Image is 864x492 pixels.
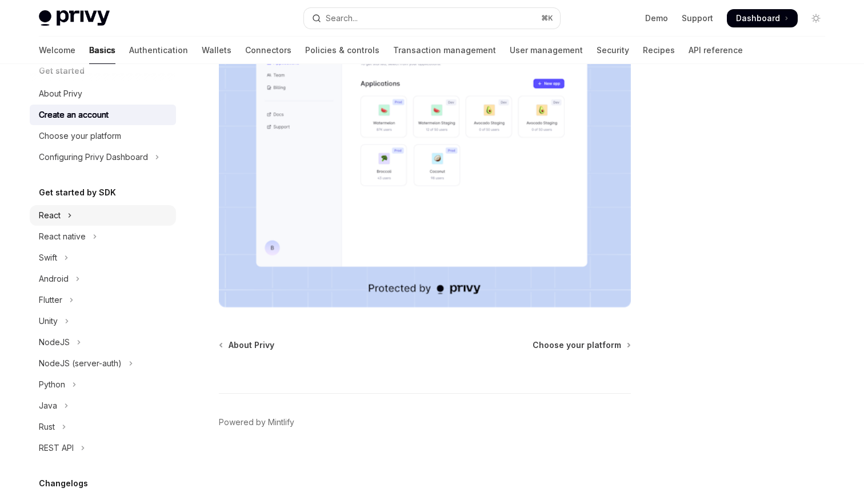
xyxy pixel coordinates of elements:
[30,353,176,374] button: Toggle NodeJS (server-auth) section
[39,129,121,143] div: Choose your platform
[89,37,115,64] a: Basics
[39,251,57,265] div: Swift
[30,83,176,104] a: About Privy
[245,37,291,64] a: Connectors
[39,272,69,286] div: Android
[393,37,496,64] a: Transaction management
[219,13,631,307] img: images/Dash.png
[39,150,148,164] div: Configuring Privy Dashboard
[39,335,70,349] div: NodeJS
[736,13,780,24] span: Dashboard
[510,37,583,64] a: User management
[30,205,176,226] button: Toggle React section
[689,37,743,64] a: API reference
[807,9,825,27] button: Toggle dark mode
[305,37,379,64] a: Policies & controls
[39,37,75,64] a: Welcome
[533,339,621,351] span: Choose your platform
[643,37,675,64] a: Recipes
[39,357,122,370] div: NodeJS (server-auth)
[682,13,713,24] a: Support
[39,378,65,391] div: Python
[220,339,274,351] a: About Privy
[30,147,176,167] button: Toggle Configuring Privy Dashboard section
[30,417,176,437] button: Toggle Rust section
[304,8,560,29] button: Open search
[727,9,798,27] a: Dashboard
[39,10,110,26] img: light logo
[39,293,62,307] div: Flutter
[326,11,358,25] div: Search...
[229,339,274,351] span: About Privy
[30,332,176,353] button: Toggle NodeJS section
[39,441,74,455] div: REST API
[39,87,82,101] div: About Privy
[39,209,61,222] div: React
[30,374,176,395] button: Toggle Python section
[541,14,553,23] span: ⌘ K
[219,417,294,428] a: Powered by Mintlify
[30,311,176,331] button: Toggle Unity section
[129,37,188,64] a: Authentication
[39,420,55,434] div: Rust
[39,477,88,490] h5: Changelogs
[30,290,176,310] button: Toggle Flutter section
[645,13,668,24] a: Demo
[202,37,231,64] a: Wallets
[39,186,116,199] h5: Get started by SDK
[30,438,176,458] button: Toggle REST API section
[30,105,176,125] a: Create an account
[30,126,176,146] a: Choose your platform
[39,399,57,413] div: Java
[533,339,630,351] a: Choose your platform
[30,395,176,416] button: Toggle Java section
[39,314,58,328] div: Unity
[30,269,176,289] button: Toggle Android section
[39,230,86,243] div: React native
[39,108,109,122] div: Create an account
[30,226,176,247] button: Toggle React native section
[597,37,629,64] a: Security
[30,247,176,268] button: Toggle Swift section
